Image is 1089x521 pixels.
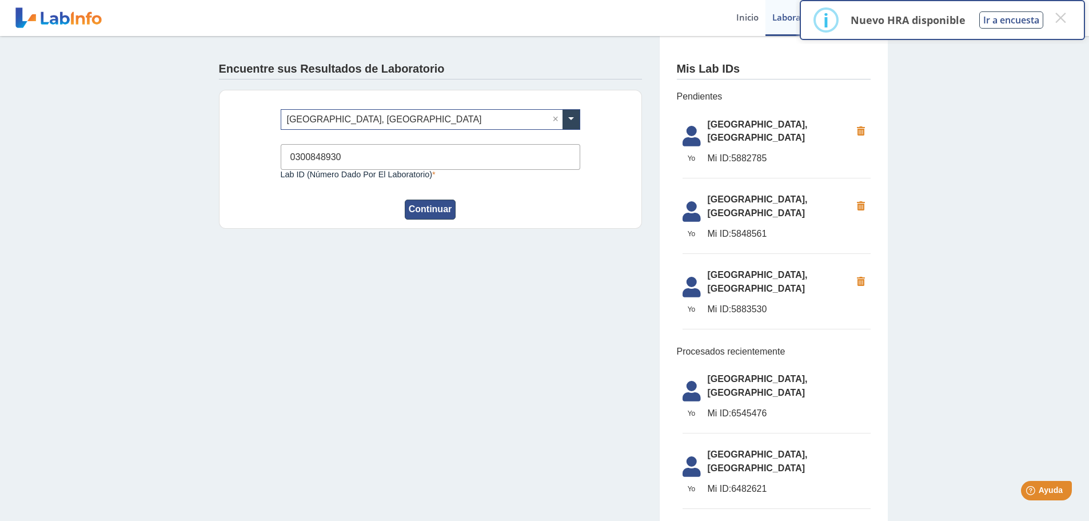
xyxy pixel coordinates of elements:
span: [GEOGRAPHIC_DATA], [GEOGRAPHIC_DATA] [708,118,851,145]
span: 5883530 [708,303,851,316]
h4: Mis Lab IDs [677,62,740,76]
span: Yo [676,153,708,164]
button: Close this dialog [1050,7,1071,28]
span: Clear all [553,113,563,126]
span: [GEOGRAPHIC_DATA], [GEOGRAPHIC_DATA] [708,372,871,400]
span: Yo [676,304,708,315]
span: Yo [676,484,708,494]
button: Ir a encuesta [979,11,1043,29]
span: Pendientes [677,90,871,104]
span: 5848561 [708,227,851,241]
iframe: Help widget launcher [987,476,1076,508]
span: 6482621 [708,482,871,496]
span: Yo [676,408,708,419]
span: 6545476 [708,407,871,420]
span: Procesados recientemente [677,345,871,359]
button: Continuar [405,200,456,220]
span: Mi ID: [708,304,732,314]
span: Mi ID: [708,408,732,418]
span: Mi ID: [708,484,732,494]
span: Yo [676,229,708,239]
span: [GEOGRAPHIC_DATA], [GEOGRAPHIC_DATA] [708,193,851,220]
span: Mi ID: [708,153,732,163]
span: [GEOGRAPHIC_DATA], [GEOGRAPHIC_DATA] [708,448,871,475]
label: Lab ID (número dado por el laboratorio) [281,170,580,179]
span: [GEOGRAPHIC_DATA], [GEOGRAPHIC_DATA] [708,268,851,296]
div: i [823,10,829,30]
p: Nuevo HRA disponible [851,13,966,27]
span: Mi ID: [708,229,732,238]
span: 5882785 [708,152,851,165]
h4: Encuentre sus Resultados de Laboratorio [219,62,445,76]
